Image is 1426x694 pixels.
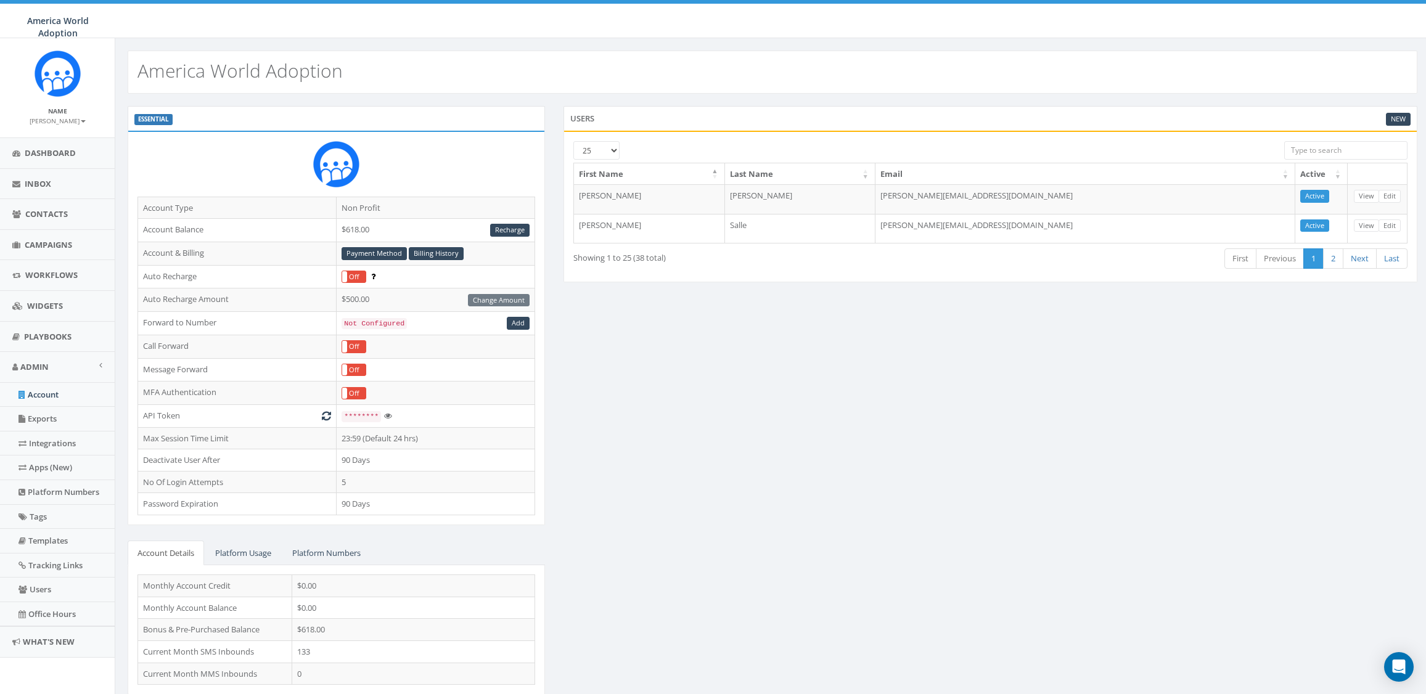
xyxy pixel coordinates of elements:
td: $0.00 [292,597,535,619]
td: Account Type [138,197,337,219]
a: Platform Numbers [282,541,371,566]
td: Bonus & Pre-Purchased Balance [138,619,292,641]
span: Widgets [27,300,63,311]
span: Dashboard [25,147,76,158]
td: Non Profit [337,197,535,219]
td: 90 Days [337,449,535,472]
a: Active [1300,219,1329,232]
small: Name [48,107,67,115]
div: OnOff [342,271,366,283]
a: Last [1376,248,1408,269]
td: $618.00 [337,219,535,242]
td: Message Forward [138,358,337,382]
td: Auto Recharge [138,265,337,288]
a: Account Details [128,541,204,566]
td: 133 [292,641,535,663]
a: View [1354,190,1379,203]
td: $0.00 [292,575,535,597]
a: Recharge [490,224,530,237]
span: Admin [20,361,49,372]
a: Previous [1256,248,1304,269]
h2: America World Adoption [137,60,343,81]
a: 1 [1303,248,1324,269]
span: Enable to prevent campaign failure. [371,271,375,282]
td: Password Expiration [138,493,337,515]
td: Forward to Number [138,312,337,335]
td: Account Balance [138,219,337,242]
a: Next [1343,248,1377,269]
img: Rally_Corp_Icon.png [313,141,359,187]
span: What's New [23,636,75,647]
td: Salle [725,214,875,243]
img: Rally_Corp_Icon.png [35,51,81,97]
i: Generate New Token [322,412,331,420]
div: Users [563,106,1417,131]
td: 0 [292,663,535,685]
span: America World Adoption [27,15,89,39]
td: $500.00 [337,288,535,312]
span: Campaigns [25,239,72,250]
a: [PERSON_NAME] [30,115,86,126]
div: Showing 1 to 25 (38 total) [573,247,910,264]
td: Auto Recharge Amount [138,288,337,312]
a: Add [507,317,530,330]
td: 5 [337,471,535,493]
a: First [1224,248,1256,269]
small: [PERSON_NAME] [30,116,86,125]
a: Payment Method [342,247,407,260]
td: Call Forward [138,335,337,358]
td: [PERSON_NAME][EMAIL_ADDRESS][DOMAIN_NAME] [875,184,1295,214]
div: OnOff [342,364,366,376]
td: No Of Login Attempts [138,471,337,493]
td: API Token [138,404,337,427]
a: Platform Usage [205,541,281,566]
th: Active: activate to sort column ascending [1295,163,1348,185]
div: OnOff [342,340,366,353]
a: Edit [1379,190,1401,203]
td: [PERSON_NAME] [574,184,724,214]
td: Max Session Time Limit [138,427,337,449]
a: Billing History [409,247,464,260]
a: View [1354,219,1379,232]
th: First Name: activate to sort column descending [574,163,724,185]
td: $618.00 [292,619,535,641]
div: Open Intercom Messenger [1384,652,1414,682]
td: Account & Billing [138,242,337,265]
td: MFA Authentication [138,382,337,405]
td: Current Month SMS Inbounds [138,641,292,663]
span: Contacts [25,208,68,219]
span: Playbooks [24,331,72,342]
label: Off [342,341,366,352]
code: Not Configured [342,318,407,329]
th: Email: activate to sort column ascending [875,163,1295,185]
td: Deactivate User After [138,449,337,472]
td: Current Month MMS Inbounds [138,663,292,685]
td: [PERSON_NAME] [574,214,724,243]
td: Monthly Account Credit [138,575,292,597]
td: [PERSON_NAME][EMAIL_ADDRESS][DOMAIN_NAME] [875,214,1295,243]
a: Active [1300,190,1329,203]
th: Last Name: activate to sort column ascending [725,163,875,185]
td: [PERSON_NAME] [725,184,875,214]
a: New [1386,113,1411,126]
td: Monthly Account Balance [138,597,292,619]
div: OnOff [342,387,366,399]
label: Off [342,364,366,375]
span: Workflows [25,269,78,280]
label: Off [342,271,366,282]
a: Edit [1379,219,1401,232]
label: Off [342,388,366,399]
a: 2 [1323,248,1343,269]
label: ESSENTIAL [134,114,173,125]
span: Inbox [25,178,51,189]
input: Type to search [1284,141,1408,160]
td: 90 Days [337,493,535,515]
td: 23:59 (Default 24 hrs) [337,427,535,449]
